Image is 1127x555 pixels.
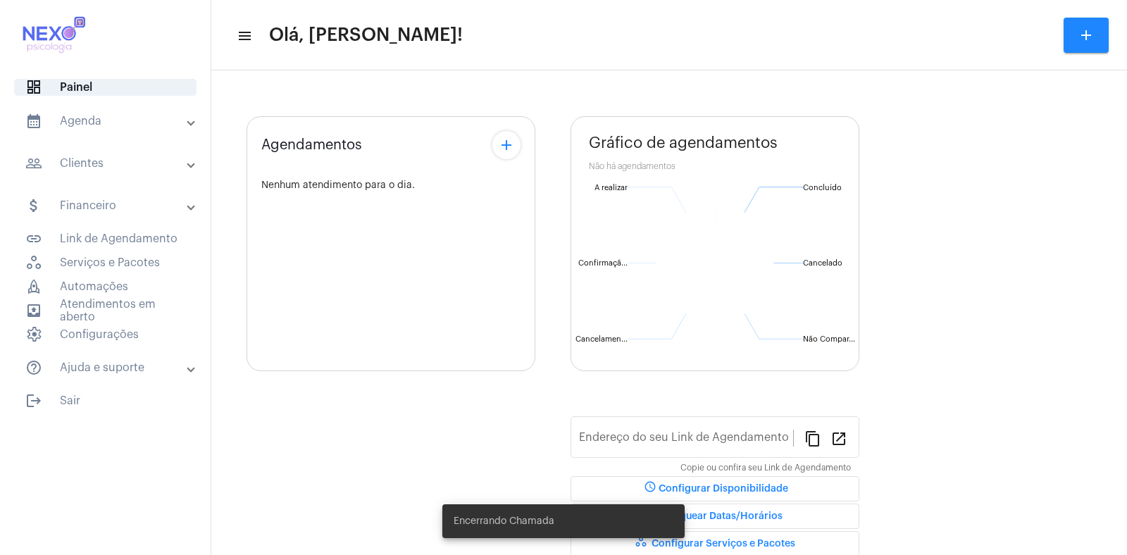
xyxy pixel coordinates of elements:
[14,303,197,318] span: Atendimentos em aberto
[803,184,842,192] text: Concluído
[25,197,188,214] mat-panel-title: Financeiro
[25,197,42,214] mat-icon: sidenav icon
[25,113,188,130] mat-panel-title: Agenda
[261,137,362,153] span: Agendamentos
[8,104,211,138] mat-expansion-panel-header: sidenav iconAgenda
[454,514,554,528] span: Encerrando Chamada
[804,430,821,447] mat-icon: content_copy
[14,231,197,247] span: Link de Agendamento
[594,184,628,192] text: A realizar
[498,137,515,154] mat-icon: add
[269,24,463,46] span: Olá, [PERSON_NAME]!
[803,335,855,343] text: Não Compar...
[635,539,795,549] span: Configurar Serviços e Pacotes
[680,463,851,473] mat-hint: Copie ou confira seu Link de Agendamento
[803,259,842,267] text: Cancelado
[261,180,521,191] div: Nenhum atendimento para o dia.
[571,476,859,501] button: Configurar Disponibilidade
[579,434,793,447] input: Link
[8,351,211,385] mat-expansion-panel-header: sidenav iconAjuda e suporte
[14,327,197,342] span: Configurações
[11,7,94,63] img: 616cf56f-bdc5-9e2e-9429-236ee6dd82e0.jpg
[25,230,42,247] mat-icon: sidenav icon
[25,359,188,376] mat-panel-title: Ajuda e suporte
[642,484,788,494] span: Configurar Disponibilidade
[830,430,847,447] mat-icon: open_in_new
[25,155,188,172] mat-panel-title: Clientes
[25,392,42,409] mat-icon: sidenav icon
[14,279,197,294] span: Automações
[14,79,197,96] span: Painel
[25,254,42,271] span: sidenav icon
[25,359,42,376] mat-icon: sidenav icon
[589,135,778,151] span: Gráfico de agendamentos
[237,27,251,44] mat-icon: sidenav icon
[647,511,783,521] span: Bloquear Datas/Horários
[14,255,197,270] span: Serviços e Pacotes
[25,326,42,343] span: sidenav icon
[571,504,859,529] button: Bloquear Datas/Horários
[1078,27,1095,44] mat-icon: add
[25,302,42,319] mat-icon: sidenav icon
[25,79,42,96] span: sidenav icon
[25,278,42,295] span: sidenav icon
[8,146,211,180] mat-expansion-panel-header: sidenav iconClientes
[25,155,42,172] mat-icon: sidenav icon
[8,189,211,223] mat-expansion-panel-header: sidenav iconFinanceiro
[25,113,42,130] mat-icon: sidenav icon
[642,480,659,497] mat-icon: schedule
[578,259,628,268] text: Confirmaçã...
[575,335,628,343] text: Cancelamen...
[14,393,197,409] span: Sair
